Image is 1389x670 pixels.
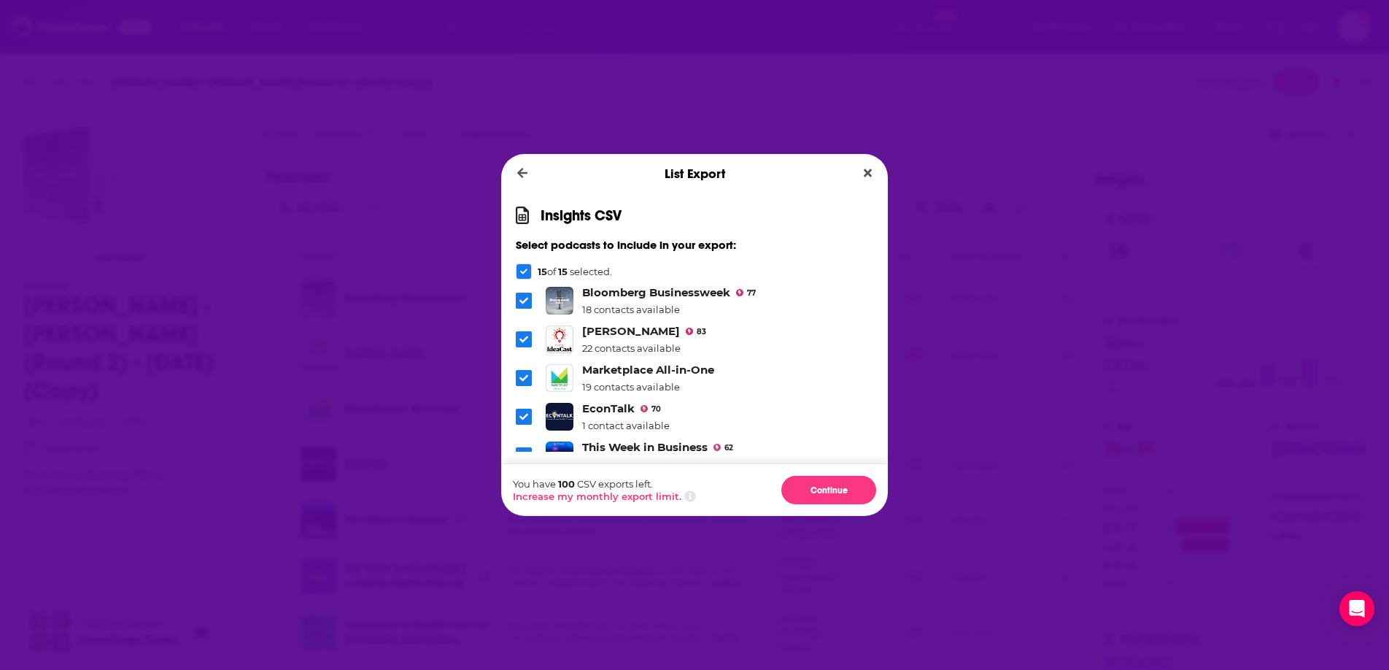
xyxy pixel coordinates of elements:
[546,442,573,469] img: This Week in Business
[582,381,714,393] div: 19 contacts available
[582,401,635,415] a: EconTalk
[546,403,573,431] img: EconTalk
[641,405,661,412] a: 70
[516,238,873,252] h3: Select podcasts to include in your export:
[546,326,573,353] img: HBR IdeaCast
[651,407,661,412] span: 70
[513,490,681,502] button: Increase my monthly export limit.
[582,440,708,454] a: This Week in Business
[582,363,714,377] a: Marketplace All-in-One
[501,154,888,193] div: List Export
[697,329,706,335] span: 83
[1339,591,1374,626] div: Open Intercom Messenger
[541,207,622,225] h1: Insights CSV
[513,478,696,490] p: You have CSV exports left.
[686,328,706,335] a: 83
[858,164,878,182] button: Close
[582,342,706,354] div: 22 contacts available
[582,285,730,299] a: Bloomberg Businessweek
[558,478,575,490] span: 100
[546,364,573,392] img: Marketplace All-in-One
[582,324,680,338] a: HBR IdeaCast
[724,445,733,451] span: 62
[538,266,612,277] p: of selected.
[781,476,876,504] button: Continue
[736,289,756,296] a: 77
[538,266,547,277] span: 15
[558,266,568,277] span: 15
[582,304,756,315] div: 18 contacts available
[582,420,670,431] div: 1 contact available
[747,290,756,296] span: 77
[713,444,733,451] a: 62
[546,287,573,315] img: Bloomberg Businessweek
